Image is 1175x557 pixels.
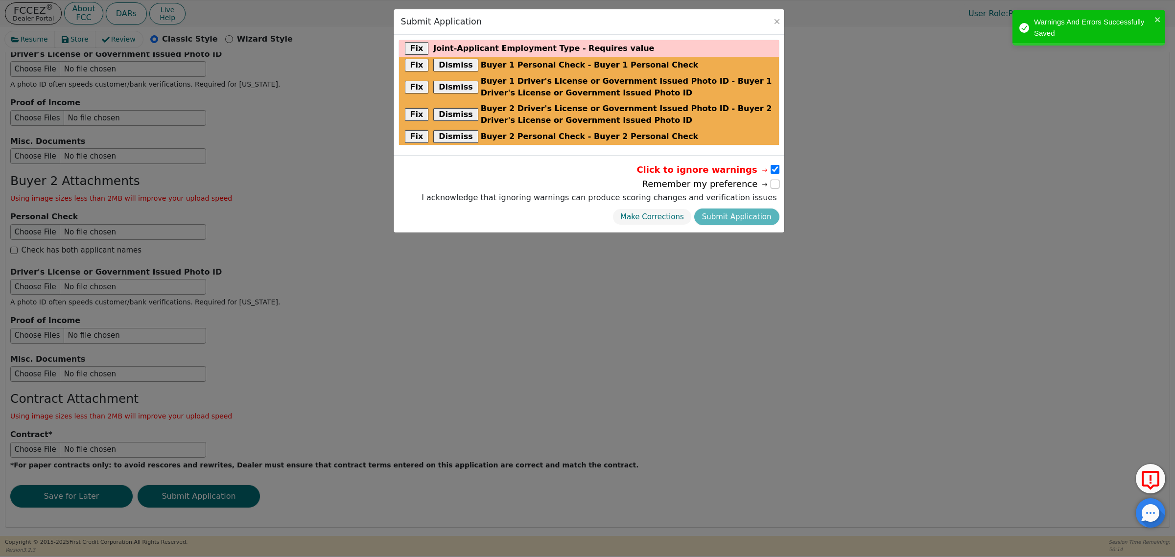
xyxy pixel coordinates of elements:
button: Fix [405,130,429,143]
span: Joint-Applicant Employment Type - Requires value [433,43,654,54]
button: Dismiss [433,130,478,143]
button: close [1154,14,1161,25]
span: Remember my preference [642,177,769,190]
span: Buyer 1 Personal Check - Buyer 1 Personal Check [481,59,699,71]
span: Click to ignore warnings [636,163,769,176]
button: Dismiss [433,81,478,93]
span: Buyer 1 Driver's License or Government Issued Photo ID - Buyer 1 Driver's License or Government I... [481,75,773,99]
span: Buyer 2 Driver's License or Government Issued Photo ID - Buyer 2 Driver's License or Government I... [481,103,773,126]
button: Fix [405,59,429,71]
button: Fix [405,81,429,93]
label: I acknowledge that ignoring warnings can produce scoring changes and verification issues [419,192,779,204]
button: Fix [405,42,429,55]
span: Buyer 2 Personal Check - Buyer 2 Personal Check [481,131,699,142]
button: Dismiss [433,59,478,71]
h3: Submit Application [401,17,482,27]
button: Close [772,17,782,26]
button: Dismiss [433,108,478,121]
button: Make Corrections [612,209,692,226]
div: Warnings And Errors Successfully Saved [1034,17,1151,39]
button: Fix [405,108,429,121]
button: Report Error to FCC [1136,464,1165,493]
